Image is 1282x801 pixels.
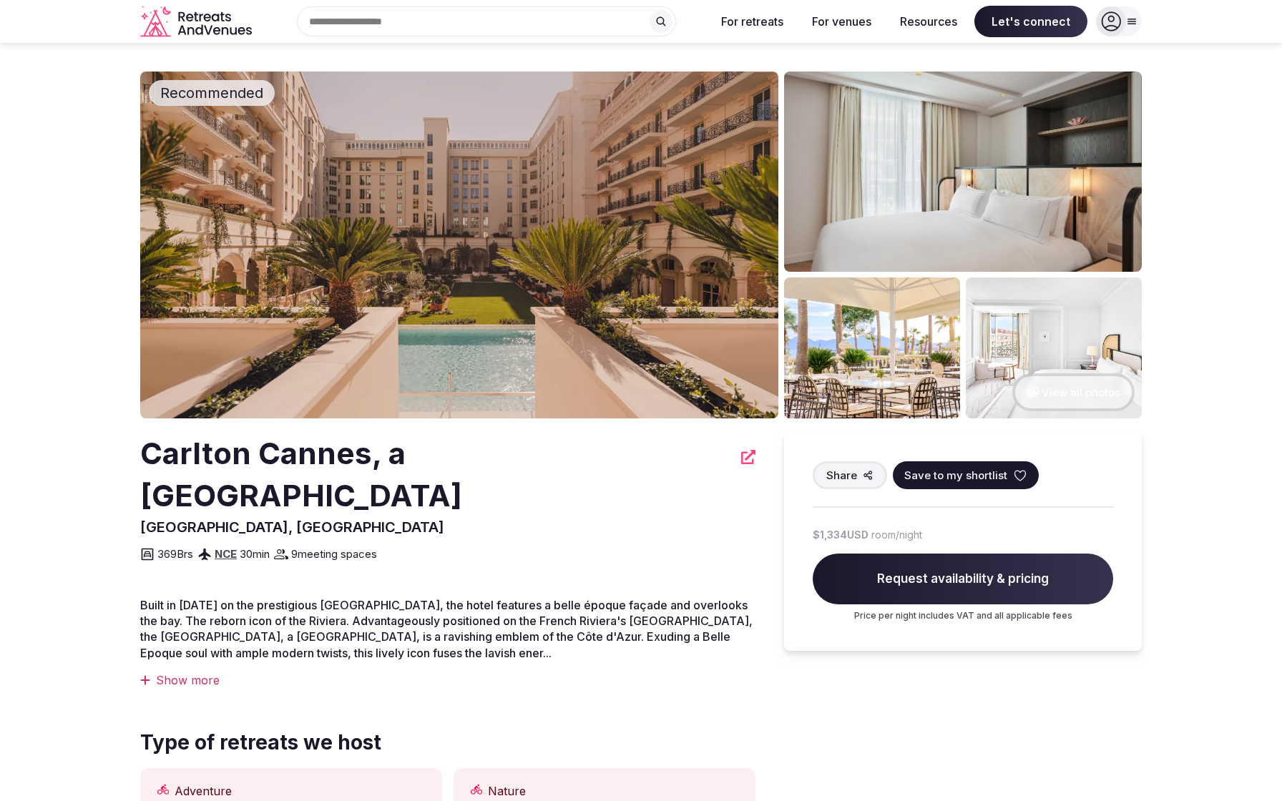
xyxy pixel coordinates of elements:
span: Type of retreats we host [140,729,381,757]
button: For venues [801,6,883,37]
span: 30 min [240,546,270,561]
button: Save to my shortlist [893,461,1039,489]
button: For retreats [710,6,795,37]
button: View all photos [1012,373,1135,411]
img: Venue gallery photo [966,277,1142,418]
span: room/night [871,528,922,542]
span: Save to my shortlist [904,468,1007,483]
span: Share [826,468,857,483]
img: Venue cover photo [140,72,778,418]
div: Show more [140,672,755,688]
span: Built in [DATE] on the prestigious [GEOGRAPHIC_DATA], the hotel features a belle époque façade an... [140,598,753,660]
span: Recommended [155,83,269,103]
a: Visit the homepage [140,6,255,38]
span: 369 Brs [157,546,193,561]
div: Recommended [149,80,275,106]
button: Share [813,461,887,489]
img: Venue gallery photo [784,277,960,418]
a: NCE [215,547,237,561]
span: Request availability & pricing [813,554,1113,605]
svg: Retreats and Venues company logo [140,6,255,38]
span: [GEOGRAPHIC_DATA], [GEOGRAPHIC_DATA] [140,519,444,536]
p: Price per night includes VAT and all applicable fees [813,610,1113,622]
span: 9 meeting spaces [291,546,377,561]
span: Let's connect [974,6,1087,37]
h2: Carlton Cannes, a [GEOGRAPHIC_DATA] [140,433,733,517]
img: Venue gallery photo [784,72,1142,272]
span: $1,334 USD [813,528,868,542]
button: Resources [889,6,969,37]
